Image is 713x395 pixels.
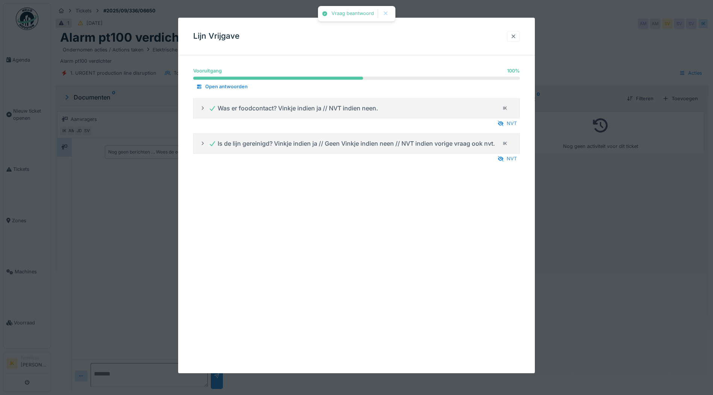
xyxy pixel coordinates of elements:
[495,154,520,164] div: NVT
[500,138,510,149] div: IK
[193,77,520,80] progress: 100 %
[197,101,516,115] summary: Was er foodcontact? Vinkje indien ja // NVT indien neen.IK
[495,119,520,129] div: NVT
[507,67,520,74] div: 100 %
[193,32,239,41] h3: Lijn Vrijgave
[209,139,495,148] div: Is de lijn gereinigd? Vinkje indien ja // Geen Vinkje indien neen // NVT indien vorige vraag ook ...
[197,137,516,151] summary: Is de lijn gereinigd? Vinkje indien ja // Geen Vinkje indien neen // NVT indien vorige vraag ook ...
[193,82,251,92] div: Open antwoorden
[209,104,378,113] div: Was er foodcontact? Vinkje indien ja // NVT indien neen.
[500,103,510,113] div: IK
[193,67,222,74] div: Vooruitgang
[332,11,374,17] div: Vraag beantwoord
